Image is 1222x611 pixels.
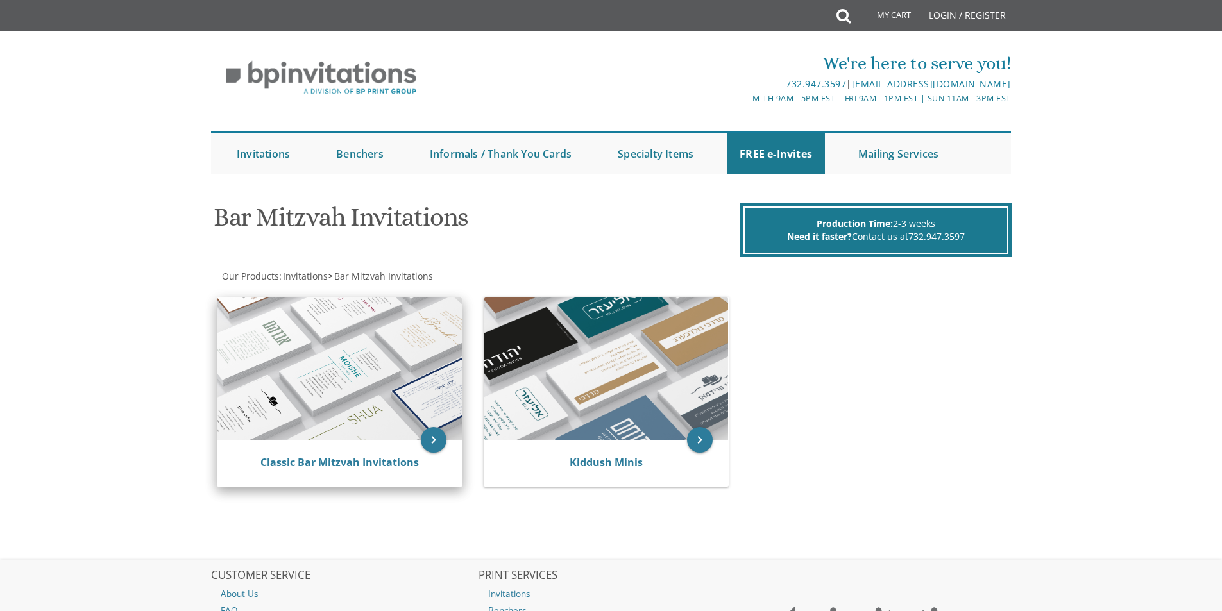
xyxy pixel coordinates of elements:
a: Specialty Items [605,133,706,174]
a: Invitations [224,133,303,174]
span: Invitations [283,270,328,282]
a: Classic Bar Mitzvah Invitations [260,455,419,469]
a: Mailing Services [845,133,951,174]
a: My Cart [849,1,920,33]
div: M-Th 9am - 5pm EST | Fri 9am - 1pm EST | Sun 11am - 3pm EST [479,92,1011,105]
div: : [211,270,611,283]
a: [EMAIL_ADDRESS][DOMAIN_NAME] [852,78,1011,90]
span: Need it faster? [787,230,852,242]
div: | [479,76,1011,92]
span: Bar Mitzvah Invitations [334,270,433,282]
a: Invitations [282,270,328,282]
h2: CUSTOMER SERVICE [211,569,477,582]
a: keyboard_arrow_right [421,427,446,453]
span: Production Time: [817,217,893,230]
a: Kiddush Minis [570,455,643,469]
a: Our Products [221,270,279,282]
h2: PRINT SERVICES [479,569,744,582]
div: 2-3 weeks Contact us at [743,206,1008,254]
a: 732.947.3597 [786,78,846,90]
h1: Bar Mitzvah Invitations [214,203,737,241]
a: Invitations [479,585,744,602]
a: Informals / Thank You Cards [417,133,584,174]
img: BP Invitation Loft [211,51,431,105]
a: keyboard_arrow_right [687,427,713,453]
img: Classic Bar Mitzvah Invitations [217,297,462,440]
span: > [328,270,433,282]
a: About Us [211,585,477,602]
a: Bar Mitzvah Invitations [333,270,433,282]
div: We're here to serve you! [479,51,1011,76]
a: Benchers [323,133,396,174]
a: 732.947.3597 [908,230,965,242]
img: Kiddush Minis [484,297,729,440]
a: FREE e-Invites [727,133,825,174]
